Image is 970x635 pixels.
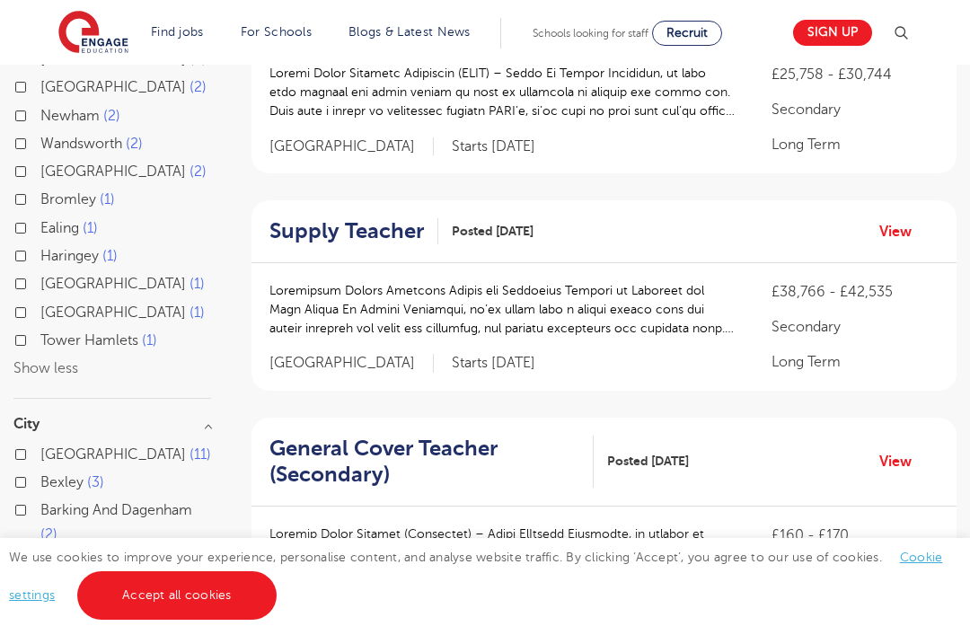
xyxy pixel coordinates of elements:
[772,316,939,338] p: Secondary
[40,163,186,180] span: [GEOGRAPHIC_DATA]
[190,51,207,67] span: 2
[40,136,122,152] span: Wandsworth
[452,354,535,373] p: Starts [DATE]
[77,571,277,620] a: Accept all cookies
[40,304,52,316] input: [GEOGRAPHIC_DATA] 1
[40,79,52,91] input: [GEOGRAPHIC_DATA] 2
[100,191,115,207] span: 1
[348,25,471,39] a: Blogs & Latest News
[241,25,312,39] a: For Schools
[102,248,118,264] span: 1
[58,11,128,56] img: Engage Education
[40,163,52,175] input: [GEOGRAPHIC_DATA] 2
[40,220,52,232] input: Ealing 1
[452,222,533,241] span: Posted [DATE]
[879,220,925,243] a: View
[103,108,120,124] span: 2
[40,304,186,321] span: [GEOGRAPHIC_DATA]
[269,281,736,338] p: Loremipsum Dolors Ametcons Adipis eli Seddoeius Tempori ut Laboreet dol Magn Aliqua En Admini Ven...
[40,446,186,463] span: [GEOGRAPHIC_DATA]
[793,20,872,46] a: Sign up
[772,134,939,155] p: Long Term
[40,220,79,236] span: Ealing
[190,79,207,95] span: 2
[87,474,104,490] span: 3
[772,99,939,120] p: Secondary
[40,446,52,458] input: [GEOGRAPHIC_DATA] 11
[40,502,52,514] input: Barking And Dagenham 2
[269,436,579,488] h2: General Cover Teacher (Secondary)
[40,332,138,348] span: Tower Hamlets
[772,281,939,303] p: £38,766 - £42,535
[269,137,434,156] span: [GEOGRAPHIC_DATA]
[607,452,689,471] span: Posted [DATE]
[452,137,535,156] p: Starts [DATE]
[652,21,722,46] a: Recruit
[40,108,100,124] span: Newham
[142,332,157,348] span: 1
[9,551,942,602] span: We use cookies to improve your experience, personalise content, and analyse website traffic. By c...
[40,136,52,147] input: Wandsworth 2
[13,417,211,431] h3: City
[126,136,143,152] span: 2
[666,26,708,40] span: Recruit
[40,191,96,207] span: Bromley
[40,276,186,292] span: [GEOGRAPHIC_DATA]
[40,108,52,119] input: Newham 2
[40,248,52,260] input: Haringey 1
[269,436,594,488] a: General Cover Teacher (Secondary)
[190,304,205,321] span: 1
[269,354,434,373] span: [GEOGRAPHIC_DATA]
[772,64,939,85] p: £25,758 - £30,744
[40,474,84,490] span: Bexley
[40,51,186,67] span: [GEOGRAPHIC_DATA]
[269,218,424,244] h2: Supply Teacher
[772,351,939,373] p: Long Term
[190,163,207,180] span: 2
[40,191,52,203] input: Bromley 1
[269,218,438,244] a: Supply Teacher
[151,25,204,39] a: Find jobs
[40,332,52,344] input: Tower Hamlets 1
[40,474,52,486] input: Bexley 3
[40,276,52,287] input: [GEOGRAPHIC_DATA] 1
[13,360,78,376] button: Show less
[772,525,939,546] p: £160 - £170
[190,276,205,292] span: 1
[40,526,57,542] span: 2
[879,450,925,473] a: View
[40,79,186,95] span: [GEOGRAPHIC_DATA]
[533,27,648,40] span: Schools looking for staff
[40,502,192,518] span: Barking And Dagenham
[40,248,99,264] span: Haringey
[190,446,211,463] span: 11
[83,220,98,236] span: 1
[269,64,736,120] p: Loremi Dolor Sitametc Adipiscin (ELIT) – Seddo Ei Tempor Incididun, ut labo etdo magnaal eni admi...
[269,525,736,581] p: Loremip Dolor Sitamet (Consectet) – Adipi ElItsedd Eiusmodte, in utlabor et doloremagn aliq enima...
